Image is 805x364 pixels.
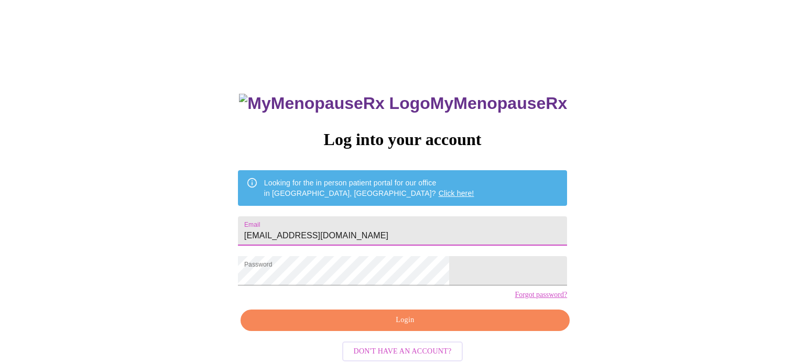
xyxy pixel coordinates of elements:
[241,310,570,331] button: Login
[239,94,567,113] h3: MyMenopauseRx
[264,173,474,203] div: Looking for the in person patient portal for our office in [GEOGRAPHIC_DATA], [GEOGRAPHIC_DATA]?
[439,189,474,197] a: Click here!
[238,130,567,149] h3: Log into your account
[239,94,430,113] img: MyMenopauseRx Logo
[354,345,452,358] span: Don't have an account?
[342,341,463,362] button: Don't have an account?
[515,291,567,299] a: Forgot password?
[340,346,466,355] a: Don't have an account?
[253,314,558,327] span: Login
